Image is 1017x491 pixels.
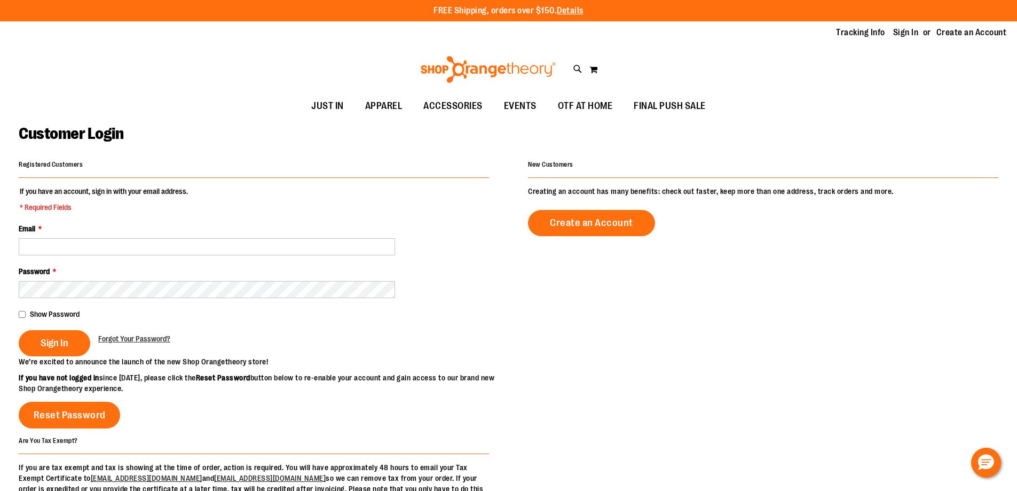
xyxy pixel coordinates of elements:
span: JUST IN [311,94,344,118]
a: JUST IN [301,94,354,119]
span: FINAL PUSH SALE [634,94,706,118]
strong: Are You Tax Exempt? [19,437,78,444]
p: since [DATE], please click the button below to re-enable your account and gain access to our bran... [19,372,509,394]
span: Reset Password [34,409,106,421]
p: FREE Shipping, orders over $150. [433,5,584,17]
a: OTF AT HOME [547,94,624,119]
a: APPAREL [354,94,413,119]
span: APPAREL [365,94,403,118]
button: Hello, have a question? Let’s chat. [971,448,1001,478]
span: ACCESSORIES [423,94,483,118]
button: Sign In [19,330,90,356]
span: Forgot Your Password? [98,334,170,343]
a: EVENTS [493,94,547,119]
span: Password [19,267,50,276]
span: Customer Login [19,124,123,143]
a: Forgot Your Password? [98,333,170,344]
span: Sign In [41,337,68,349]
span: * Required Fields [20,202,188,213]
a: [EMAIL_ADDRESS][DOMAIN_NAME] [214,474,326,482]
span: Show Password [30,310,80,318]
strong: New Customers [528,161,573,168]
span: Create an Account [550,217,633,229]
strong: Reset Password [196,373,250,382]
a: Details [557,6,584,15]
p: We’re excited to announce the launch of the new Shop Orangetheory store! [19,356,509,367]
img: Shop Orangetheory [419,56,557,83]
span: OTF AT HOME [558,94,613,118]
a: FINAL PUSH SALE [623,94,716,119]
strong: If you have not logged in [19,373,99,382]
strong: Registered Customers [19,161,83,168]
legend: If you have an account, sign in with your email address. [19,186,189,213]
a: Reset Password [19,402,120,428]
a: [EMAIL_ADDRESS][DOMAIN_NAME] [91,474,202,482]
a: Create an Account [528,210,655,236]
a: Sign In [893,27,919,38]
p: Creating an account has many benefits: check out faster, keep more than one address, track orders... [528,186,998,197]
span: Email [19,224,35,233]
a: Create an Account [936,27,1007,38]
span: EVENTS [504,94,537,118]
a: Tracking Info [836,27,885,38]
a: ACCESSORIES [413,94,493,119]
